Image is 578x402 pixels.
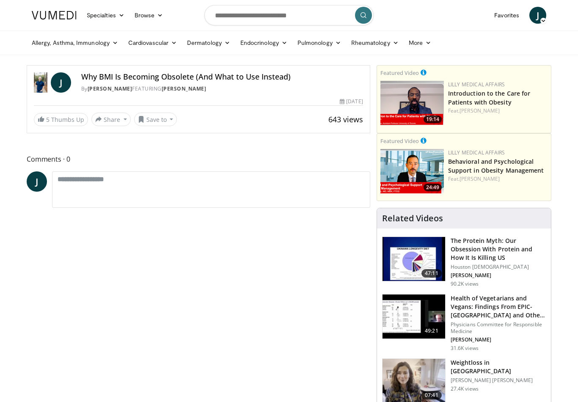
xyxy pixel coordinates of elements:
h3: Weightloss in [GEOGRAPHIC_DATA] [451,358,546,375]
a: Lilly Medical Affairs [448,81,505,88]
img: ba3304f6-7838-4e41-9c0f-2e31ebde6754.png.150x105_q85_crop-smart_upscale.png [380,149,444,193]
h3: Health of Vegetarians and Vegans: Findings From EPIC-[GEOGRAPHIC_DATA] and Othe… [451,294,546,319]
a: Favorites [489,7,524,24]
a: Behavioral and Psychological Support in Obesity Management [448,157,544,174]
div: Feat. [448,107,548,115]
a: Browse [129,7,168,24]
input: Search topics, interventions [204,5,374,25]
a: Lilly Medical Affairs [448,149,505,156]
span: 24:49 [424,184,442,191]
span: 47:11 [421,269,442,278]
small: Featured Video [380,69,419,77]
img: acc2e291-ced4-4dd5-b17b-d06994da28f3.png.150x105_q85_crop-smart_upscale.png [380,81,444,125]
a: Specialties [82,7,129,24]
span: 643 views [328,114,363,124]
a: Endocrinology [235,34,292,51]
h4: Why BMI Is Becoming Obsolete (And What to Use Instead) [81,72,363,82]
a: Dermatology [182,34,235,51]
h4: Related Videos [382,213,443,223]
small: Featured Video [380,137,419,145]
p: 31.6K views [451,345,479,352]
img: Dr. Jordan Rennicke [34,72,47,93]
a: [PERSON_NAME] [162,85,206,92]
a: J [27,171,47,192]
h3: The Protein Myth: Our Obsession With Protein and How It Is Killing US [451,237,546,262]
a: Rheumatology [346,34,404,51]
img: VuMedi Logo [32,11,77,19]
a: J [529,7,546,24]
a: Pulmonology [292,34,346,51]
a: 5 Thumbs Up [34,113,88,126]
span: Comments 0 [27,154,370,165]
span: 19:14 [424,116,442,123]
span: 49:21 [421,327,442,335]
p: [PERSON_NAME] [451,272,546,279]
a: Cardiovascular [123,34,182,51]
button: Share [91,113,131,126]
img: b7b8b05e-5021-418b-a89a-60a270e7cf82.150x105_q85_crop-smart_upscale.jpg [383,237,445,281]
a: 19:14 [380,81,444,125]
p: [PERSON_NAME] [451,336,546,343]
p: Houston [DEMOGRAPHIC_DATA] [451,264,546,270]
div: By FEATURING [81,85,363,93]
a: Allergy, Asthma, Immunology [27,34,123,51]
span: 07:41 [421,391,442,399]
p: Physicians Committee for Responsible Medicine [451,321,546,335]
img: 606f2b51-b844-428b-aa21-8c0c72d5a896.150x105_q85_crop-smart_upscale.jpg [383,295,445,339]
a: 49:21 Health of Vegetarians and Vegans: Findings From EPIC-[GEOGRAPHIC_DATA] and Othe… Physicians... [382,294,546,352]
span: 5 [46,116,50,124]
a: [PERSON_NAME] [460,107,500,114]
div: [DATE] [340,98,363,105]
a: 24:49 [380,149,444,193]
div: Feat. [448,175,548,183]
p: 27.4K views [451,385,479,392]
a: [PERSON_NAME] [88,85,132,92]
p: 90.2K views [451,281,479,287]
a: 47:11 The Protein Myth: Our Obsession With Protein and How It Is Killing US Houston [DEMOGRAPHIC_... [382,237,546,287]
a: [PERSON_NAME] [460,175,500,182]
p: [PERSON_NAME] [PERSON_NAME] [451,377,546,384]
a: J [51,72,71,93]
a: More [404,34,436,51]
a: Introduction to the Care for Patients with Obesity [448,89,531,106]
button: Save to [134,113,177,126]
